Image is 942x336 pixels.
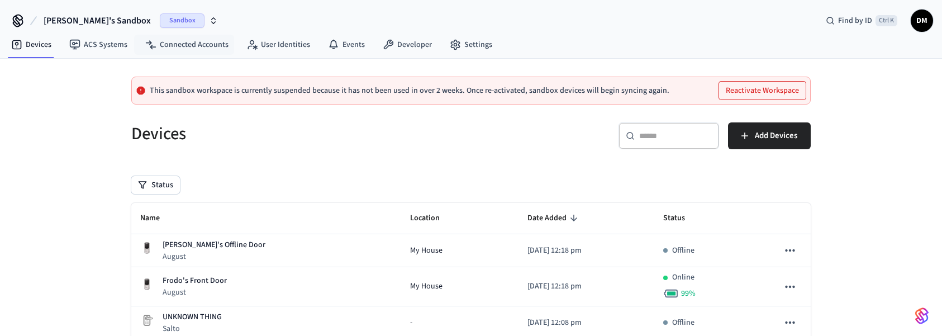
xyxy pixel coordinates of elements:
[140,278,154,291] img: Yale Assure Touchscreen Wifi Smart Lock, Satin Nickel, Front
[131,122,464,145] h5: Devices
[719,82,806,100] button: Reactivate Workspace
[163,311,222,323] p: UNKNOWN THING
[140,242,154,255] img: Yale Assure Touchscreen Wifi Smart Lock, Satin Nickel, Front
[672,245,694,257] p: Offline
[672,272,694,283] p: Online
[527,281,645,292] p: [DATE] 12:18 pm
[150,86,669,95] p: This sandbox workspace is currently suspended because it has not been used in over 2 weeks. Once ...
[527,245,645,257] p: [DATE] 12:18 pm
[755,129,797,143] span: Add Devices
[131,176,180,194] button: Status
[160,13,204,28] span: Sandbox
[136,35,237,55] a: Connected Accounts
[912,11,932,31] span: DM
[681,288,696,299] span: 99 %
[838,15,872,26] span: Find by ID
[441,35,501,55] a: Settings
[915,307,929,325] img: SeamLogoGradient.69752ec5.svg
[663,210,700,227] span: Status
[163,251,265,262] p: August
[319,35,374,55] a: Events
[911,10,933,32] button: DM
[163,287,227,298] p: August
[163,275,227,287] p: Frodo's Front Door
[2,35,60,55] a: Devices
[527,317,645,329] p: [DATE] 12:08 pm
[876,15,897,26] span: Ctrl K
[410,245,443,257] span: My House
[60,35,136,55] a: ACS Systems
[672,317,694,329] p: Offline
[237,35,319,55] a: User Identities
[374,35,441,55] a: Developer
[728,122,811,149] button: Add Devices
[527,210,581,227] span: Date Added
[410,281,443,292] span: My House
[140,210,174,227] span: Name
[817,11,906,31] div: Find by IDCtrl K
[163,323,222,334] p: Salto
[140,314,154,327] img: Placeholder Lock Image
[410,317,412,329] span: -
[44,14,151,27] span: [PERSON_NAME]'s Sandbox
[410,210,454,227] span: Location
[163,239,265,251] p: [PERSON_NAME]'s Offline Door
